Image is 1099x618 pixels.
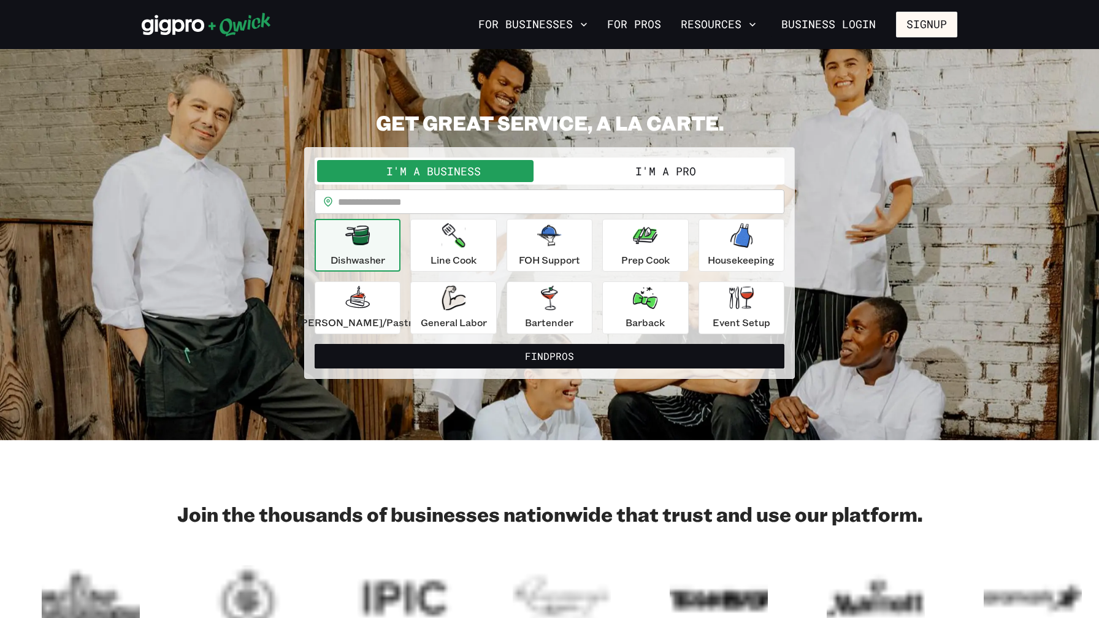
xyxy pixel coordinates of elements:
h2: Join the thousands of businesses nationwide that trust and use our platform. [142,502,957,526]
button: I'm a Business [317,160,549,182]
h2: GET GREAT SERVICE, A LA CARTE. [304,110,795,135]
button: Barback [602,281,688,334]
p: [PERSON_NAME]/Pastry [297,315,418,330]
button: Line Cook [410,219,496,272]
p: FOH Support [519,253,580,267]
p: Dishwasher [331,253,385,267]
button: For Businesses [473,14,592,35]
p: Barback [626,315,665,330]
button: I'm a Pro [549,160,782,182]
button: FindPros [315,344,784,368]
p: Bartender [525,315,573,330]
button: Bartender [507,281,592,334]
p: General Labor [421,315,487,330]
button: Event Setup [699,281,784,334]
button: Prep Cook [602,219,688,272]
p: Prep Cook [621,253,670,267]
a: For Pros [602,14,666,35]
button: Housekeeping [699,219,784,272]
button: [PERSON_NAME]/Pastry [315,281,400,334]
button: Resources [676,14,761,35]
button: General Labor [410,281,496,334]
button: Signup [896,12,957,37]
button: Dishwasher [315,219,400,272]
button: FOH Support [507,219,592,272]
p: Line Cook [431,253,477,267]
p: Housekeeping [708,253,775,267]
p: Event Setup [713,315,770,330]
a: Business Login [771,12,886,37]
